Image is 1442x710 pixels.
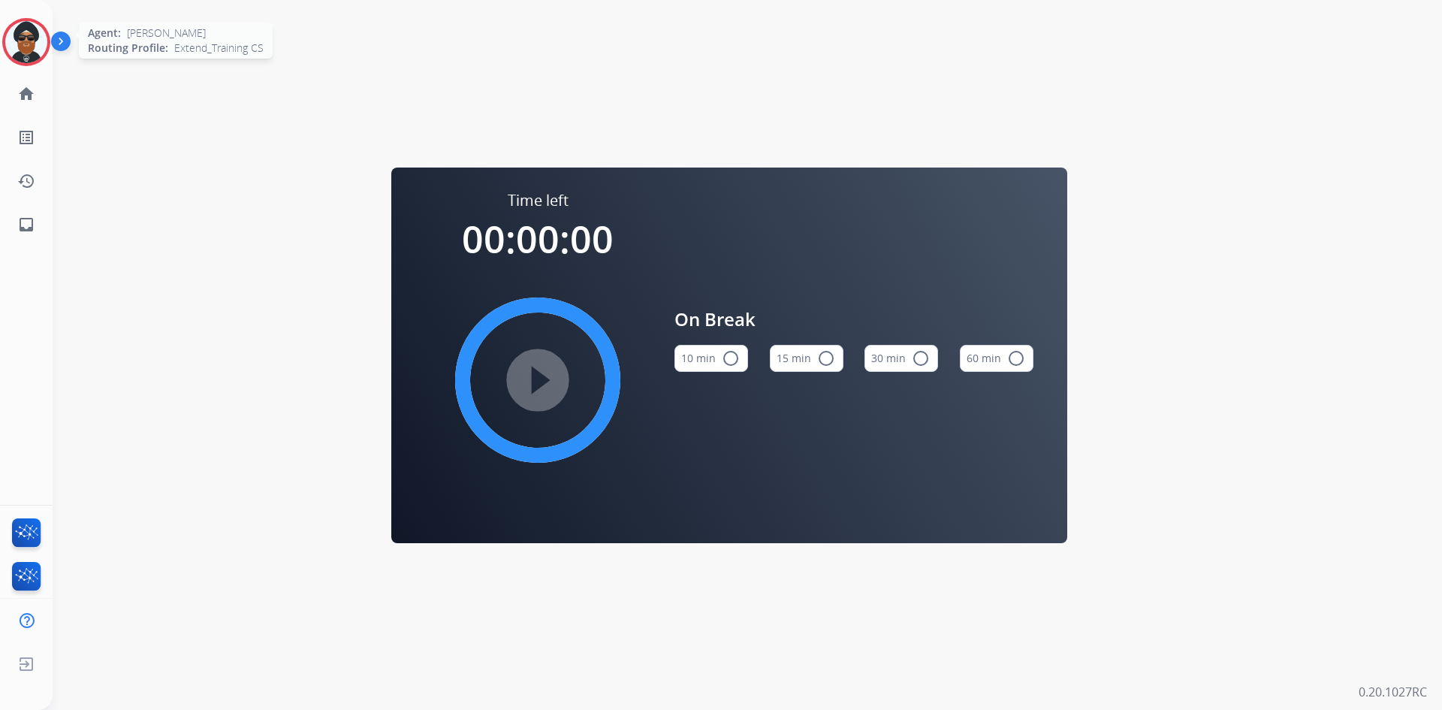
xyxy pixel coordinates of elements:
img: avatar [5,21,47,63]
span: Routing Profile: [88,41,168,56]
mat-icon: list_alt [17,128,35,147]
mat-icon: radio_button_unchecked [722,349,740,367]
mat-icon: history [17,172,35,190]
mat-icon: home [17,85,35,103]
span: Time left [508,190,569,211]
span: Extend_Training CS [174,41,264,56]
button: 15 min [770,345,843,372]
mat-icon: radio_button_unchecked [912,349,930,367]
span: Agent: [88,26,121,41]
mat-icon: inbox [17,216,35,234]
span: 00:00:00 [462,213,614,264]
span: [PERSON_NAME] [127,26,206,41]
p: 0.20.1027RC [1359,683,1427,701]
button: 60 min [960,345,1033,372]
mat-icon: radio_button_unchecked [817,349,835,367]
button: 30 min [864,345,938,372]
button: 10 min [674,345,748,372]
mat-icon: radio_button_unchecked [1007,349,1025,367]
span: On Break [674,306,1033,333]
